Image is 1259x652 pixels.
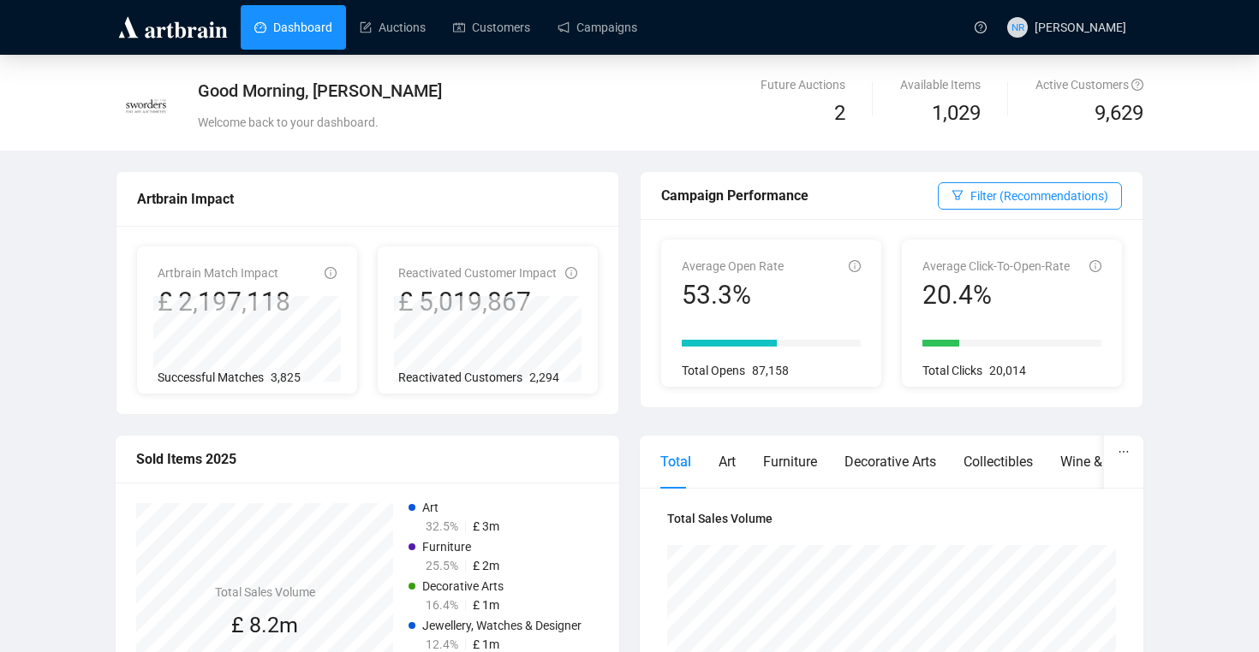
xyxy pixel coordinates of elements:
[215,583,315,602] h4: Total Sales Volume
[158,370,264,384] span: Successful Matches
[565,267,577,279] span: info-circle
[453,5,530,50] a: Customers
[398,286,557,318] div: £ 5,019,867
[752,364,789,377] span: 87,158
[938,182,1122,210] button: Filter (Recommendations)
[844,451,936,472] div: Decorative Arts
[473,519,499,533] span: £ 3m
[922,259,1070,273] span: Average Click-To-Open-Rate
[922,279,1070,311] div: 20.4%
[975,21,987,33] span: question-circle
[422,619,582,632] span: Jewellery, Watches & Designer
[473,637,499,651] span: £ 1m
[473,598,499,612] span: £ 1m
[682,279,784,311] div: 53.3%
[422,579,504,593] span: Decorative Arts
[426,637,458,651] span: 12.4%
[970,187,1108,205] span: Filter (Recommendations)
[529,370,559,384] span: 2,294
[1095,98,1143,130] span: 9,629
[952,189,964,201] span: filter
[198,113,797,132] div: Welcome back to your dashboard.
[1131,79,1143,91] span: question-circle
[426,519,458,533] span: 32.5%
[900,75,981,94] div: Available Items
[254,5,332,50] a: Dashboard
[198,79,797,103] div: Good Morning, [PERSON_NAME]
[136,448,599,470] div: Sold Items 2025
[1118,446,1130,458] span: ellipsis
[660,451,691,472] div: Total
[932,98,981,130] span: 1,029
[834,101,845,125] span: 2
[964,451,1033,472] div: Collectibles
[158,266,278,280] span: Artbrain Match Impact
[271,370,301,384] span: 3,825
[1201,594,1242,635] iframe: Intercom live chat
[682,259,784,273] span: Average Open Rate
[719,451,736,472] div: Art
[360,5,426,50] a: Auctions
[422,501,439,514] span: Art
[1035,21,1126,34] span: [PERSON_NAME]
[1011,19,1024,35] span: NR
[426,559,458,572] span: 25.5%
[667,509,1116,528] h4: Total Sales Volume
[398,370,522,384] span: Reactivated Customers
[422,540,471,554] span: Furniture
[398,266,557,280] span: Reactivated Customer Impact
[922,364,982,377] span: Total Clicks
[1104,436,1143,468] button: ellipsis
[558,5,637,50] a: Campaigns
[426,598,458,612] span: 16.4%
[325,267,337,279] span: info-circle
[1089,260,1101,272] span: info-circle
[137,188,598,210] div: Artbrain Impact
[231,613,298,637] span: £ 8.2m
[763,451,817,472] div: Furniture
[682,364,745,377] span: Total Opens
[158,286,290,318] div: £ 2,197,118
[761,75,845,94] div: Future Auctions
[661,185,938,206] div: Campaign Performance
[849,260,861,272] span: info-circle
[1060,451,1144,472] div: Wine & Spirits
[1035,78,1143,92] span: Active Customers
[989,364,1026,377] span: 20,014
[473,559,499,572] span: £ 2m
[116,14,230,41] img: logo
[116,76,176,136] img: 60251bc06cbeb4001463417e.jpg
